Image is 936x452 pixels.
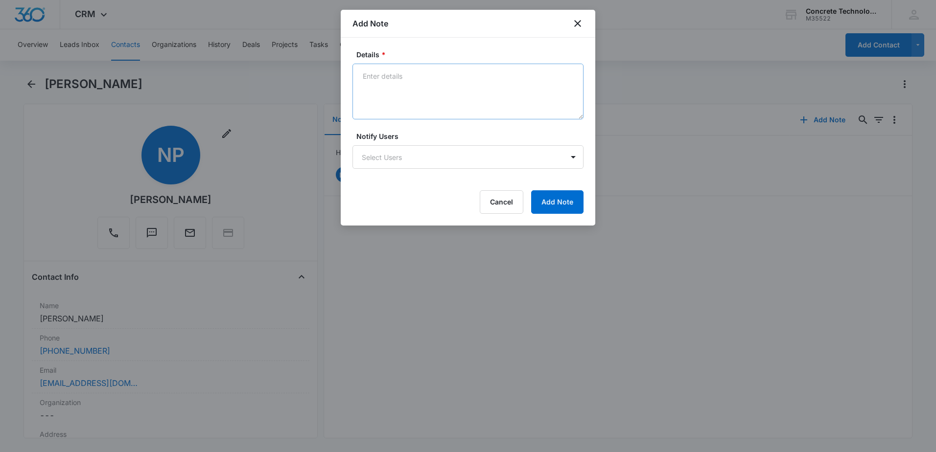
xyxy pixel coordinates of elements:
button: Cancel [480,190,523,214]
button: Add Note [531,190,584,214]
label: Notify Users [356,131,587,141]
h1: Add Note [352,18,388,29]
label: Details [356,49,587,60]
button: close [572,18,584,29]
